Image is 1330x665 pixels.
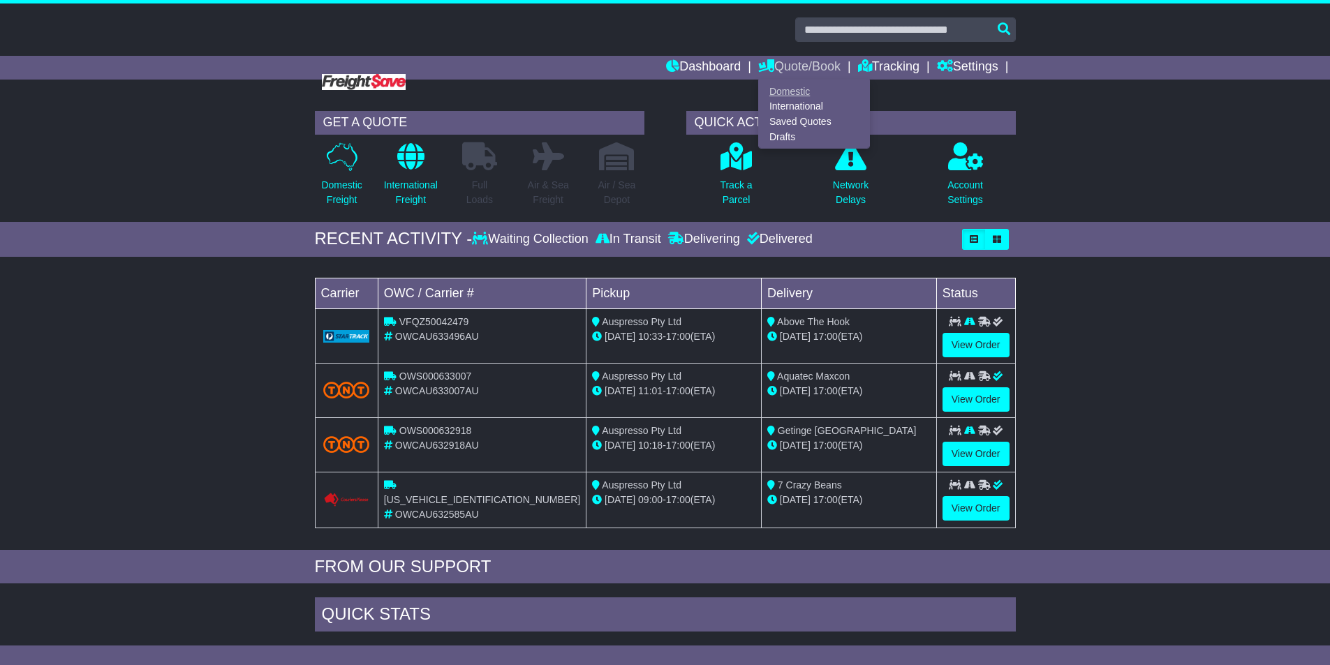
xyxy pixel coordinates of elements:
[767,384,931,398] div: (ETA)
[315,557,1016,577] div: FROM OUR SUPPORT
[767,438,931,453] div: (ETA)
[759,129,869,144] a: Drafts
[528,178,569,207] p: Air & Sea Freight
[758,56,841,80] a: Quote/Book
[686,111,1016,135] div: QUICK ACTIONS
[759,99,869,114] a: International
[759,114,869,130] a: Saved Quotes
[384,178,438,207] p: International Freight
[943,442,1010,466] a: View Order
[638,494,663,505] span: 09:00
[947,142,984,215] a: AccountSettings
[315,111,644,135] div: GET A QUOTE
[638,385,663,396] span: 11:01
[399,371,472,382] span: OWS000633007
[399,425,472,436] span: OWS000632918
[813,331,838,342] span: 17:00
[832,142,869,215] a: NetworkDelays
[858,56,919,80] a: Tracking
[813,385,838,396] span: 17:00
[472,232,591,247] div: Waiting Collection
[780,385,811,396] span: [DATE]
[602,316,681,327] span: Auspresso Pty Ltd
[605,331,635,342] span: [DATE]
[943,387,1010,412] a: View Order
[592,438,755,453] div: - (ETA)
[666,385,690,396] span: 17:00
[778,425,917,436] span: Getinge [GEOGRAPHIC_DATA]
[937,56,998,80] a: Settings
[638,440,663,451] span: 10:18
[761,278,936,308] td: Delivery
[780,494,811,505] span: [DATE]
[943,496,1010,521] a: View Order
[813,494,838,505] span: 17:00
[666,440,690,451] span: 17:00
[720,178,752,207] p: Track a Parcel
[602,425,681,436] span: Auspresso Pty Ltd
[598,178,636,207] p: Air / Sea Depot
[378,278,586,308] td: OWC / Carrier #
[592,329,755,344] div: - (ETA)
[947,178,983,207] p: Account Settings
[383,142,438,215] a: InternationalFreight
[780,331,811,342] span: [DATE]
[719,142,753,215] a: Track aParcel
[666,56,741,80] a: Dashboard
[666,331,690,342] span: 17:00
[602,371,681,382] span: Auspresso Pty Ltd
[395,509,479,520] span: OWCAU632585AU
[462,178,497,207] p: Full Loads
[395,331,479,342] span: OWCAU633496AU
[315,278,378,308] td: Carrier
[943,333,1010,357] a: View Order
[323,436,369,453] img: TNT_Domestic.png
[778,479,842,491] span: 7 Crazy Beans
[759,84,869,99] a: Domestic
[767,329,931,344] div: (ETA)
[321,178,362,207] p: Domestic Freight
[665,232,744,247] div: Delivering
[605,440,635,451] span: [DATE]
[322,74,406,90] img: Freight Save
[777,371,850,382] span: Aquatec Maxcon
[592,232,665,247] div: In Transit
[780,440,811,451] span: [DATE]
[833,178,869,207] p: Network Delays
[315,597,1016,635] div: Quick Stats
[395,440,479,451] span: OWCAU632918AU
[384,494,580,505] span: [US_VEHICLE_IDENTIFICATION_NUMBER]
[936,278,1015,308] td: Status
[767,493,931,507] div: (ETA)
[638,331,663,342] span: 10:33
[399,316,469,327] span: VFQZ50042479
[323,382,369,398] img: TNT_Domestic.png
[666,494,690,505] span: 17:00
[323,493,369,507] img: Couriers_Please.png
[813,440,838,451] span: 17:00
[592,384,755,398] div: - (ETA)
[315,229,473,249] div: RECENT ACTIVITY -
[758,80,870,149] div: Quote/Book
[592,493,755,507] div: - (ETA)
[605,494,635,505] span: [DATE]
[323,330,369,343] img: GetCarrierServiceLogo
[777,316,850,327] span: Above The Hook
[395,385,479,396] span: OWCAU633007AU
[605,385,635,396] span: [DATE]
[744,232,813,247] div: Delivered
[602,479,681,491] span: Auspresso Pty Ltd
[320,142,362,215] a: DomesticFreight
[586,278,762,308] td: Pickup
